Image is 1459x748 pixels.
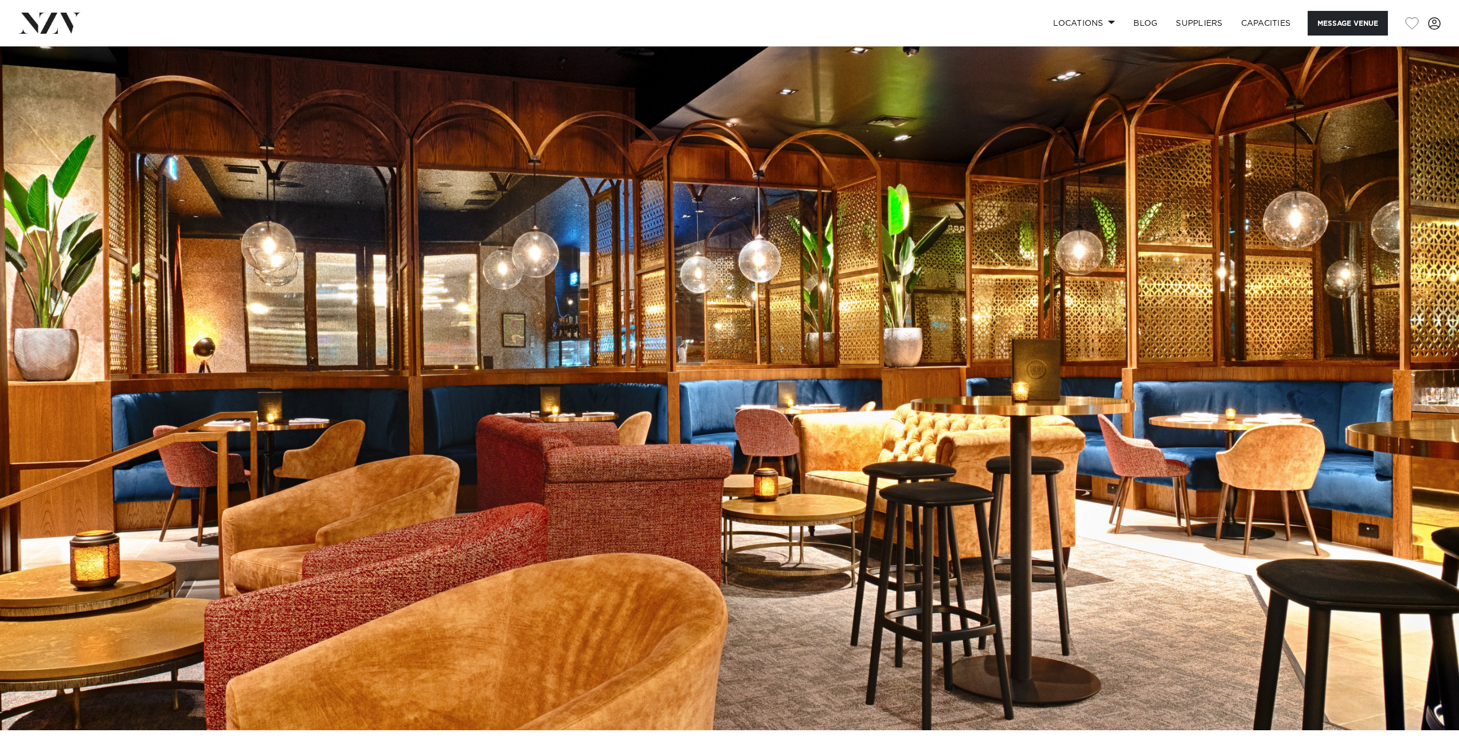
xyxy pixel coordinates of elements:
a: Locations [1044,11,1124,36]
a: BLOG [1124,11,1167,36]
a: Capacities [1232,11,1300,36]
img: nzv-logo.png [18,13,81,33]
a: SUPPLIERS [1167,11,1231,36]
button: Message Venue [1308,11,1388,36]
